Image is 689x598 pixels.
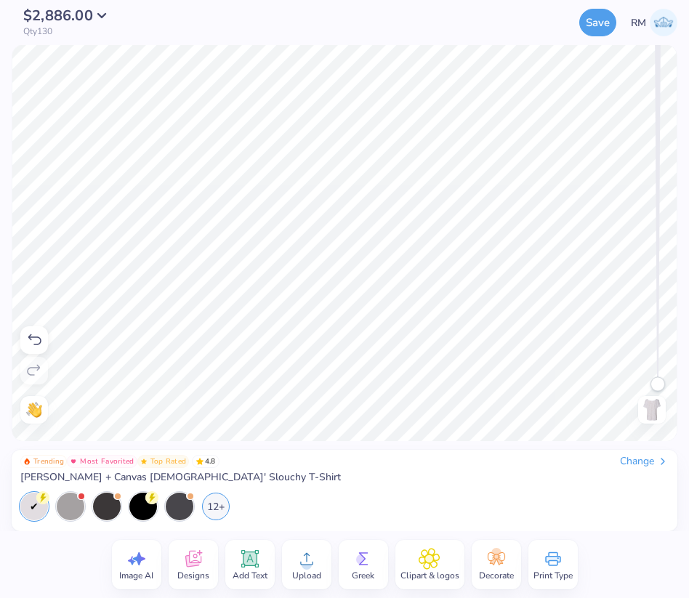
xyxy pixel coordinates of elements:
span: Top Rated [150,458,187,465]
a: RM [631,9,677,36]
span: Upload [292,570,321,581]
button: $2,886.00 [23,9,115,23]
span: Clipart & logos [400,570,459,581]
span: Image AI [119,570,153,581]
img: Riley Mcdonald [650,9,677,36]
span: [PERSON_NAME] + Canvas [DEMOGRAPHIC_DATA]' Slouchy T-Shirt [20,471,341,484]
button: Badge Button [137,455,190,468]
span: Most Favorited [80,458,134,465]
img: Top Rated sort [140,458,148,465]
div: Accessibility label [650,377,665,392]
span: RM [631,15,646,31]
div: 12+ [202,493,230,520]
button: Save [579,9,616,36]
span: Trending [33,458,64,465]
span: Designs [177,570,209,581]
img: Most Favorited sort [70,458,77,465]
span: Qty 130 [23,26,52,36]
span: Print Type [533,570,573,581]
span: 4.8 [192,455,219,468]
img: Trending sort [23,458,31,465]
div: Change [620,455,669,468]
button: Badge Button [20,455,67,468]
span: Decorate [479,570,514,581]
span: Greek [352,570,374,581]
span: $2,886.00 [23,6,93,25]
img: Back [640,398,664,421]
span: Add Text [233,570,267,581]
button: Badge Button [67,455,137,468]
